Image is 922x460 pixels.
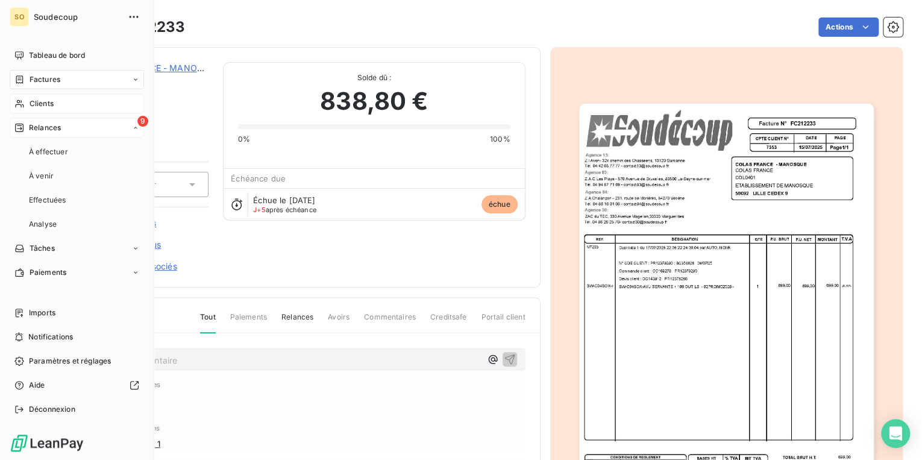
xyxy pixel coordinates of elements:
[29,307,55,318] span: Imports
[253,206,316,213] span: après échéance
[10,376,144,395] a: Aide
[29,147,68,157] span: À effectuer
[28,332,73,342] span: Notifications
[29,356,111,367] span: Paramètres et réglages
[10,7,29,27] div: SO
[238,134,250,145] span: 0%
[253,195,315,205] span: Échue le [DATE]
[29,122,61,133] span: Relances
[490,134,510,145] span: 100%
[29,380,45,391] span: Aide
[29,50,85,61] span: Tableau de bord
[253,206,265,214] span: J+5
[200,312,216,333] span: Tout
[230,312,267,332] span: Paiements
[231,174,286,183] span: Échéance due
[818,17,879,37] button: Actions
[328,312,350,332] span: Avoirs
[430,312,467,332] span: Creditsafe
[320,83,428,119] span: 838,80 €
[95,63,220,73] a: COLAS FRANCE - MANOSQUE
[29,404,75,415] span: Déconnexion
[881,419,910,448] div: Open Intercom Messenger
[137,116,148,127] span: 9
[30,243,55,254] span: Tâches
[29,195,66,206] span: Effectuées
[34,12,121,22] span: Soudecoup
[29,171,54,181] span: À venir
[30,267,66,278] span: Paiements
[30,98,54,109] span: Clients
[30,74,60,85] span: Factures
[238,72,510,83] span: Solde dû :
[10,433,84,453] img: Logo LeanPay
[481,312,525,332] span: Portail client
[29,219,57,230] span: Analyse
[281,312,313,332] span: Relances
[364,312,416,332] span: Commentaires
[481,195,518,213] span: échue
